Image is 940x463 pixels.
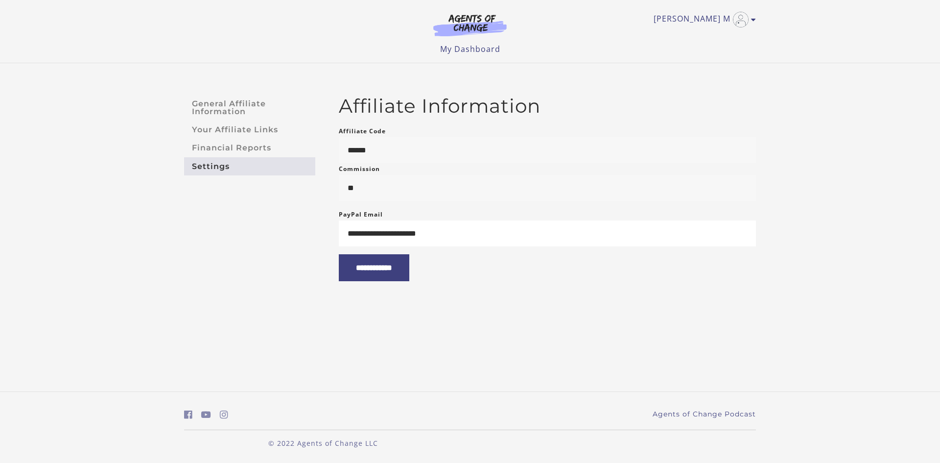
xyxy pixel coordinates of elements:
a: https://www.facebook.com/groups/aswbtestprep (Open in a new window) [184,408,192,422]
p: © 2022 Agents of Change LLC [184,438,462,448]
a: Financial Reports [184,139,315,157]
h2: Affiliate Information [339,95,756,118]
a: Agents of Change Podcast [653,409,756,419]
label: PayPal Email [339,209,383,220]
i: https://www.youtube.com/c/AgentsofChangeTestPrepbyMeaganMitchell (Open in a new window) [201,410,211,419]
a: Toggle menu [654,12,751,27]
a: https://www.youtube.com/c/AgentsofChangeTestPrepbyMeaganMitchell (Open in a new window) [201,408,211,422]
i: https://www.facebook.com/groups/aswbtestprep (Open in a new window) [184,410,192,419]
img: Agents of Change Logo [423,14,517,36]
a: My Dashboard [440,44,500,54]
label: Commission [339,163,380,175]
a: https://www.instagram.com/agentsofchangeprep/ (Open in a new window) [220,408,228,422]
a: Settings [184,157,315,175]
i: https://www.instagram.com/agentsofchangeprep/ (Open in a new window) [220,410,228,419]
label: Affiliate Code [339,125,386,137]
a: Your Affiliate Links [184,121,315,139]
a: General Affiliate Information [184,95,315,121]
